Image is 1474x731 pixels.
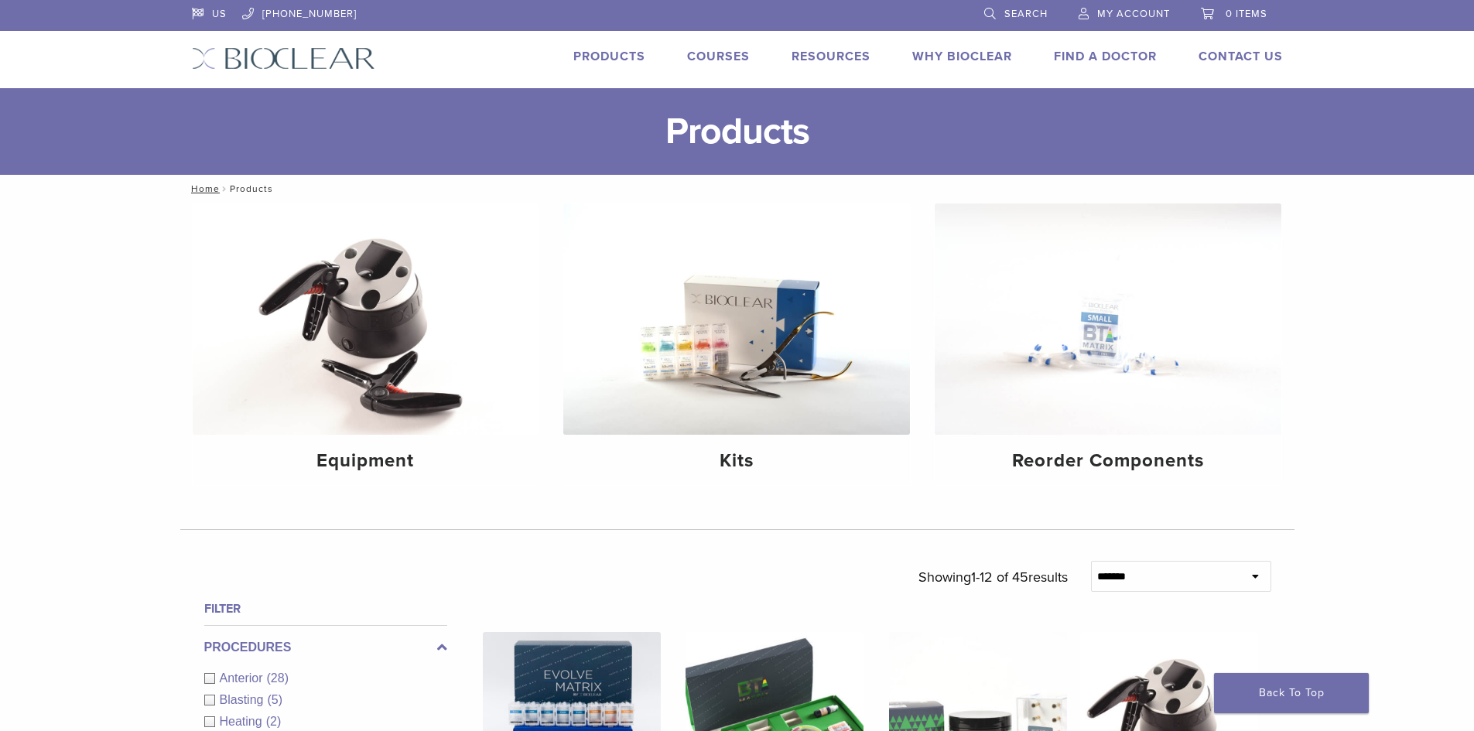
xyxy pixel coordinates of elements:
span: My Account [1097,8,1170,20]
img: Equipment [193,203,539,435]
h4: Kits [576,447,898,475]
span: (2) [266,715,282,728]
span: Blasting [220,693,268,706]
a: Home [186,183,220,194]
a: Resources [792,49,870,64]
h4: Reorder Components [947,447,1269,475]
a: Find A Doctor [1054,49,1157,64]
img: Kits [563,203,910,435]
a: Courses [687,49,750,64]
h4: Equipment [205,447,527,475]
span: Heating [220,715,266,728]
span: (5) [267,693,282,706]
a: Equipment [193,203,539,485]
nav: Products [180,175,1294,203]
h4: Filter [204,599,447,618]
span: Anterior [220,671,267,685]
span: (28) [267,671,289,685]
a: Products [573,49,645,64]
span: 1-12 of 45 [971,569,1028,586]
a: Why Bioclear [912,49,1012,64]
a: Back To Top [1214,673,1369,713]
img: Reorder Components [935,203,1281,435]
label: Procedures [204,638,447,657]
p: Showing results [918,561,1068,593]
span: / [220,185,230,193]
span: 0 items [1226,8,1267,20]
a: Reorder Components [935,203,1281,485]
a: Contact Us [1199,49,1283,64]
img: Bioclear [192,47,375,70]
span: Search [1004,8,1048,20]
a: Kits [563,203,910,485]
